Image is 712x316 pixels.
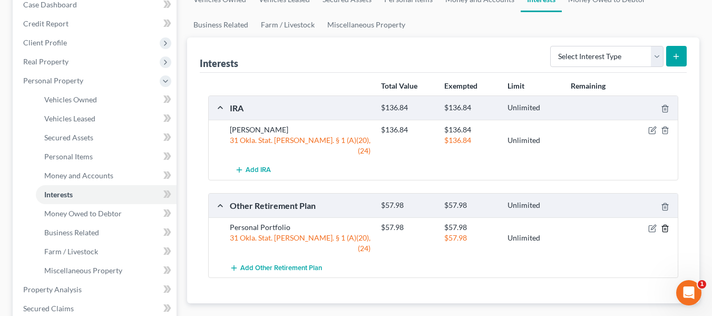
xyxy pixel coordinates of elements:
a: Farm / Livestock [255,12,321,37]
span: Money and Accounts [44,171,113,180]
span: Business Related [44,228,99,237]
span: Farm / Livestock [44,247,98,256]
a: Vehicles Leased [36,109,177,128]
a: Credit Report [15,14,177,33]
div: Unlimited [502,200,565,210]
span: Credit Report [23,19,69,28]
div: $57.98 [376,200,439,210]
a: Property Analysis [15,280,177,299]
iframe: Intercom live chat [676,280,701,305]
a: Business Related [36,223,177,242]
div: $136.84 [376,103,439,113]
div: Other Retirement Plan [225,200,376,211]
span: Secured Assets [44,133,93,142]
a: Money and Accounts [36,166,177,185]
div: $57.98 [439,200,502,210]
a: Personal Items [36,147,177,166]
span: Vehicles Owned [44,95,97,104]
div: $136.84 [439,135,502,146]
div: Personal Portfolio [225,222,376,233]
strong: Total Value [381,81,417,90]
a: Vehicles Owned [36,90,177,109]
span: Add Other Retirement Plan [240,264,322,272]
span: Property Analysis [23,285,82,294]
div: $136.84 [376,125,439,135]
div: 31 Okla. Stat. [PERSON_NAME]. § 1 (A)(20),(24) [225,135,376,156]
div: $57.98 [376,222,439,233]
div: Interests [200,57,238,70]
a: Money Owed to Debtor [36,204,177,223]
div: Unlimited [502,103,565,113]
span: Vehicles Leased [44,114,95,123]
span: Personal Property [23,76,83,85]
button: Add Other Retirement Plan [230,258,322,277]
a: Business Related [187,12,255,37]
span: Add IRA [246,166,271,175]
strong: Exempted [444,81,477,90]
div: Unlimited [502,233,565,243]
div: IRA [225,102,376,113]
span: 1 [698,280,706,289]
strong: Remaining [571,81,606,90]
span: Secured Claims [23,304,74,313]
a: Interests [36,185,177,204]
span: Money Owed to Debtor [44,209,122,218]
span: Interests [44,190,73,199]
div: $136.84 [439,125,502,135]
span: Client Profile [23,38,67,47]
span: Miscellaneous Property [44,266,122,275]
strong: Limit [508,81,524,90]
span: Real Property [23,57,69,66]
span: Personal Items [44,152,93,161]
div: $57.98 [439,222,502,233]
a: Farm / Livestock [36,242,177,261]
button: Add IRA [230,160,276,180]
div: Unlimited [502,135,565,146]
a: Secured Assets [36,128,177,147]
a: Miscellaneous Property [321,12,412,37]
div: $57.98 [439,233,502,243]
div: [PERSON_NAME] [225,125,376,135]
div: 31 Okla. Stat. [PERSON_NAME]. § 1 (A)(20),(24) [225,233,376,254]
div: $136.84 [439,103,502,113]
a: Miscellaneous Property [36,261,177,280]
